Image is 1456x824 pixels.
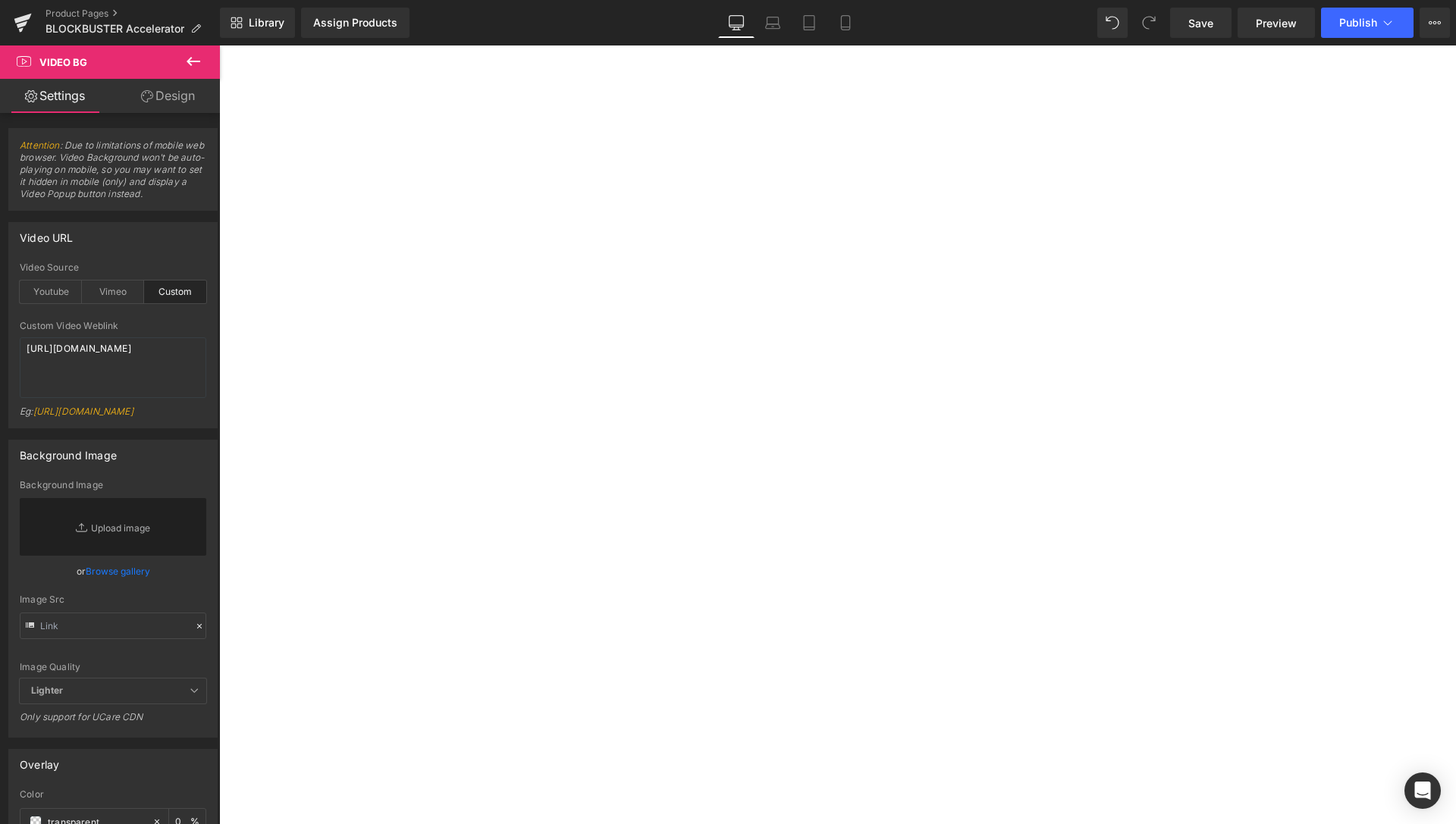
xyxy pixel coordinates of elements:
span: Preview [1256,15,1297,31]
button: Redo [1134,8,1164,38]
a: Mobile [827,8,864,38]
div: Overlay [20,750,59,771]
b: Lighter [31,685,63,696]
a: Design [113,79,223,113]
span: Video Bg [39,56,87,68]
div: Color [20,789,206,800]
div: Assign Products [313,17,397,29]
a: Attention [20,139,60,151]
div: Background Image [20,480,206,490]
span: : Due to limitations of mobile web browser. Video Background won't be auto-playing on mobile, so ... [20,139,206,210]
button: Undo [1097,8,1128,38]
div: Background Image [20,440,117,462]
a: Browse gallery [86,558,150,584]
div: Custom Video Weblink [20,321,206,331]
button: Publish [1321,8,1414,38]
input: Link [20,613,206,639]
button: More [1420,8,1450,38]
a: [URL][DOMAIN_NAME] [33,406,133,417]
div: Open Intercom Messenger [1404,772,1441,809]
div: Youtube [20,280,82,303]
div: Video Source [20,262,206,273]
a: Laptop [755,8,791,38]
div: Video URL [20,223,74,244]
a: Tablet [791,8,827,38]
a: Product Pages [45,8,220,20]
span: Save [1188,15,1213,31]
div: Custom [144,280,206,303]
div: Only support for UCare CDN [20,711,206,733]
span: Publish [1339,17,1377,29]
div: Vimeo [82,280,144,303]
span: BLOCKBUSTER Accelerator [45,23,184,35]
a: Preview [1238,8,1315,38]
div: Image Quality [20,662,206,672]
div: or [20,563,206,579]
div: Image Src [20,594,206,605]
a: Desktop [718,8,755,38]
a: New Library [220,8,295,38]
span: Library [249,16,284,30]
div: Eg: [20,406,206,428]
